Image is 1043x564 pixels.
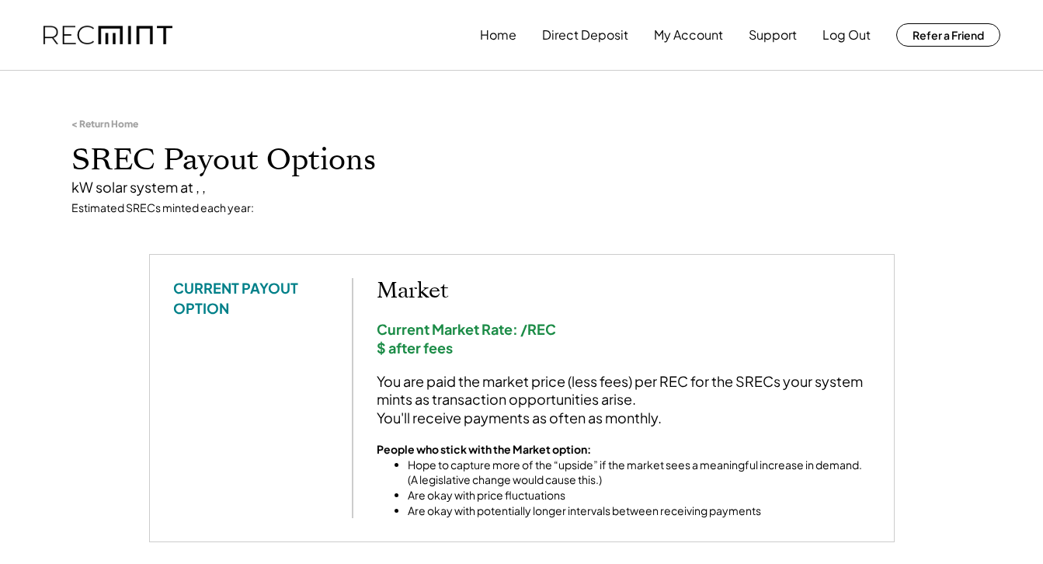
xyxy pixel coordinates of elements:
button: Refer a Friend [896,23,1000,47]
div: Current Market Rate: /REC $ after fees [377,320,871,357]
div: < Return Home [71,118,138,131]
div: CURRENT PAYOUT OPTION [173,278,329,317]
li: Hope to capture more of the “upside” if the market sees a meaningful increase in demand. (A legis... [408,458,871,488]
h1: SREC Payout Options [71,142,972,179]
strong: People who stick with the Market option: [377,442,591,456]
li: Are okay with potentially longer intervals between receiving payments [408,503,871,519]
h2: Market [377,278,871,305]
img: recmint-logotype%403x.png [43,26,172,45]
button: Support [749,19,797,50]
div: kW solar system at , , [71,178,972,196]
button: My Account [654,19,723,50]
button: Home [480,19,516,50]
button: Direct Deposit [542,19,628,50]
div: You are paid the market price (less fees) per REC for the SRECs your system mints as transaction ... [377,372,871,426]
div: Estimated SRECs minted each year: [71,200,972,216]
button: Log Out [822,19,871,50]
li: Are okay with price fluctuations [408,488,871,503]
